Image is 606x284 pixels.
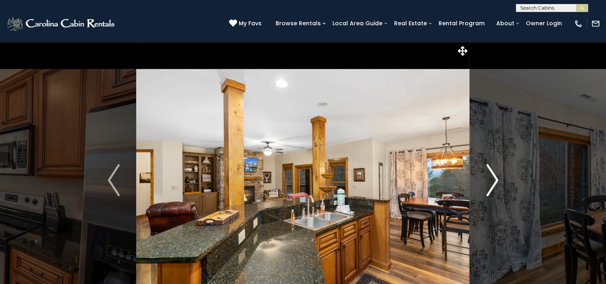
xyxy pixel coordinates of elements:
a: Rental Program [435,17,489,30]
a: Browse Rentals [272,17,325,30]
img: mail-regular-white.png [591,19,600,28]
a: Owner Login [522,17,566,30]
a: Local Area Guide [328,17,387,30]
a: About [492,17,518,30]
a: My Favs [229,19,264,28]
img: arrow [108,164,120,196]
img: phone-regular-white.png [574,19,583,28]
img: White-1-2.png [6,16,117,32]
span: My Favs [239,19,262,28]
img: arrow [486,164,498,196]
a: Real Estate [390,17,431,30]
